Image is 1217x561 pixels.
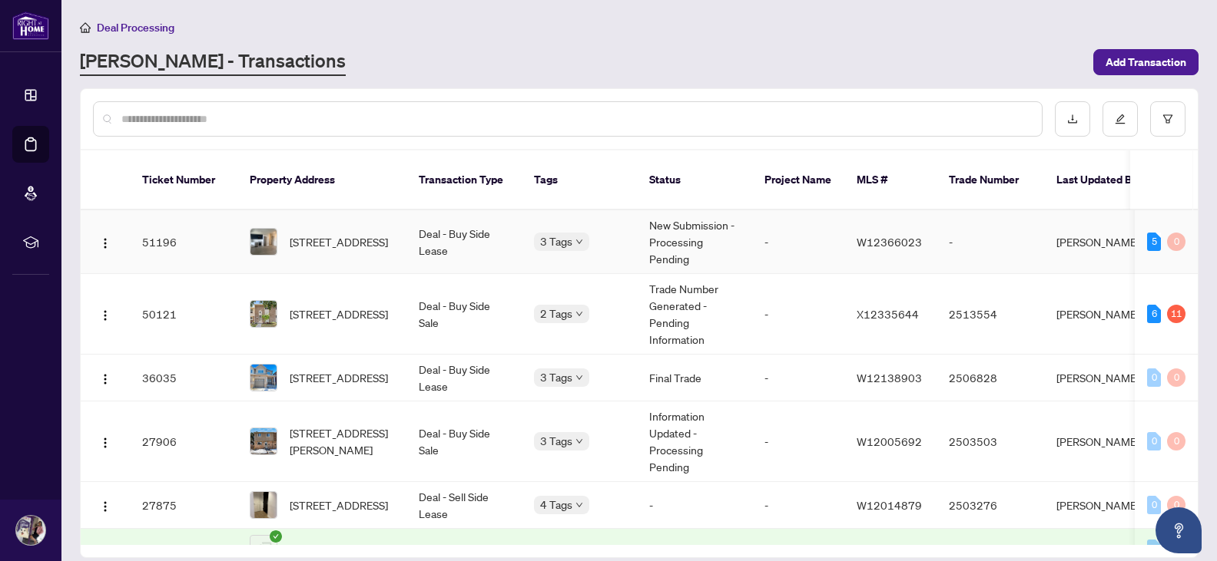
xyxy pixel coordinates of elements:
span: edit [1115,114,1126,124]
img: Logo [99,237,111,249]
span: download [1067,114,1078,124]
button: filter [1150,101,1185,137]
td: Deal - Buy Side Sale [406,274,522,355]
th: Project Name [752,150,844,210]
td: 27906 [130,401,237,482]
th: Tags [522,150,637,210]
img: thumbnail-img [250,492,277,518]
img: Logo [99,373,111,385]
td: 27875 [130,482,237,529]
td: - [752,401,844,482]
button: Logo [93,493,118,517]
td: - [752,355,844,401]
td: - [637,482,752,529]
span: down [575,437,583,445]
button: Logo [93,302,118,326]
button: download [1055,101,1090,137]
th: MLS # [844,150,937,210]
span: W12005692 [857,434,922,448]
span: filter [1162,114,1173,124]
td: - [752,210,844,274]
th: Last Updated By [1044,150,1159,210]
span: [STREET_ADDRESS][PERSON_NAME] [290,424,394,458]
td: 2503503 [937,401,1044,482]
span: W12014879 [857,498,922,512]
span: check-circle [270,530,282,543]
th: Transaction Type [406,150,522,210]
div: 0 [1167,368,1185,387]
span: Approved [546,541,594,558]
td: Deal - Buy Side Lease [406,210,522,274]
span: W12138903 [857,371,922,384]
div: 11 [1167,305,1185,323]
span: down [575,501,583,509]
img: thumbnail-img [250,365,277,391]
span: down [575,374,583,381]
img: Logo [99,437,111,449]
div: 0 [1167,432,1185,450]
td: Deal - Buy Side Lease [406,355,522,401]
a: [PERSON_NAME] - Transactions [80,48,346,76]
span: home [80,22,91,33]
td: Final Trade [637,355,752,401]
span: 3 Tags [540,233,572,250]
td: Trade Number Generated - Pending Information [637,274,752,355]
span: X12335644 [857,307,919,321]
img: thumbnail-img [250,301,277,327]
span: 3 Tags [540,432,572,450]
div: 0 [1167,233,1185,251]
span: [STREET_ADDRESS] [290,497,388,513]
td: 2503276 [937,482,1044,529]
td: 2513554 [937,274,1044,355]
td: 36035 [130,355,237,401]
button: Logo [93,365,118,390]
td: [PERSON_NAME] [1044,482,1159,529]
span: [STREET_ADDRESS] [290,540,388,557]
span: [STREET_ADDRESS] [290,305,388,322]
td: - [752,274,844,355]
span: 4 Tags [540,496,572,513]
td: New Submission - Processing Pending [637,210,752,274]
span: down [575,310,583,318]
span: 2 Tags [540,305,572,322]
button: edit [1103,101,1138,137]
div: 0 [1147,496,1161,514]
td: 2506828 [937,355,1044,401]
span: W12366023 [857,235,922,249]
td: 50121 [130,274,237,355]
button: Logo [93,229,118,254]
td: [PERSON_NAME] [1044,355,1159,401]
td: Deal - Buy Side Sale [406,401,522,482]
img: logo [12,12,49,40]
th: Trade Number [937,150,1044,210]
button: Logo [93,429,118,454]
img: thumbnail-img [250,229,277,255]
td: - [752,482,844,529]
td: Deal - Sell Side Lease [406,482,522,529]
button: Open asap [1156,507,1202,553]
th: Ticket Number [130,150,237,210]
div: 6 [1147,305,1161,323]
span: down [575,238,583,246]
td: [PERSON_NAME] [1044,401,1159,482]
span: [STREET_ADDRESS] [290,369,388,386]
button: Add Transaction [1093,49,1199,75]
span: Deal Processing [97,21,174,35]
td: - [937,210,1044,274]
td: [PERSON_NAME] [1044,274,1159,355]
td: 51196 [130,210,237,274]
span: [STREET_ADDRESS] [290,233,388,250]
div: 0 [1147,432,1161,450]
img: Logo [99,544,111,556]
td: Information Updated - Processing Pending [637,401,752,482]
th: Status [637,150,752,210]
div: 0 [1147,540,1161,558]
div: 5 [1147,233,1161,251]
img: Logo [99,309,111,322]
span: W12014879 [857,542,922,556]
span: 3 Tags [540,368,572,386]
span: Add Transaction [1106,50,1186,74]
button: Logo [93,536,118,561]
th: Property Address [237,150,406,210]
img: Profile Icon [16,516,45,545]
